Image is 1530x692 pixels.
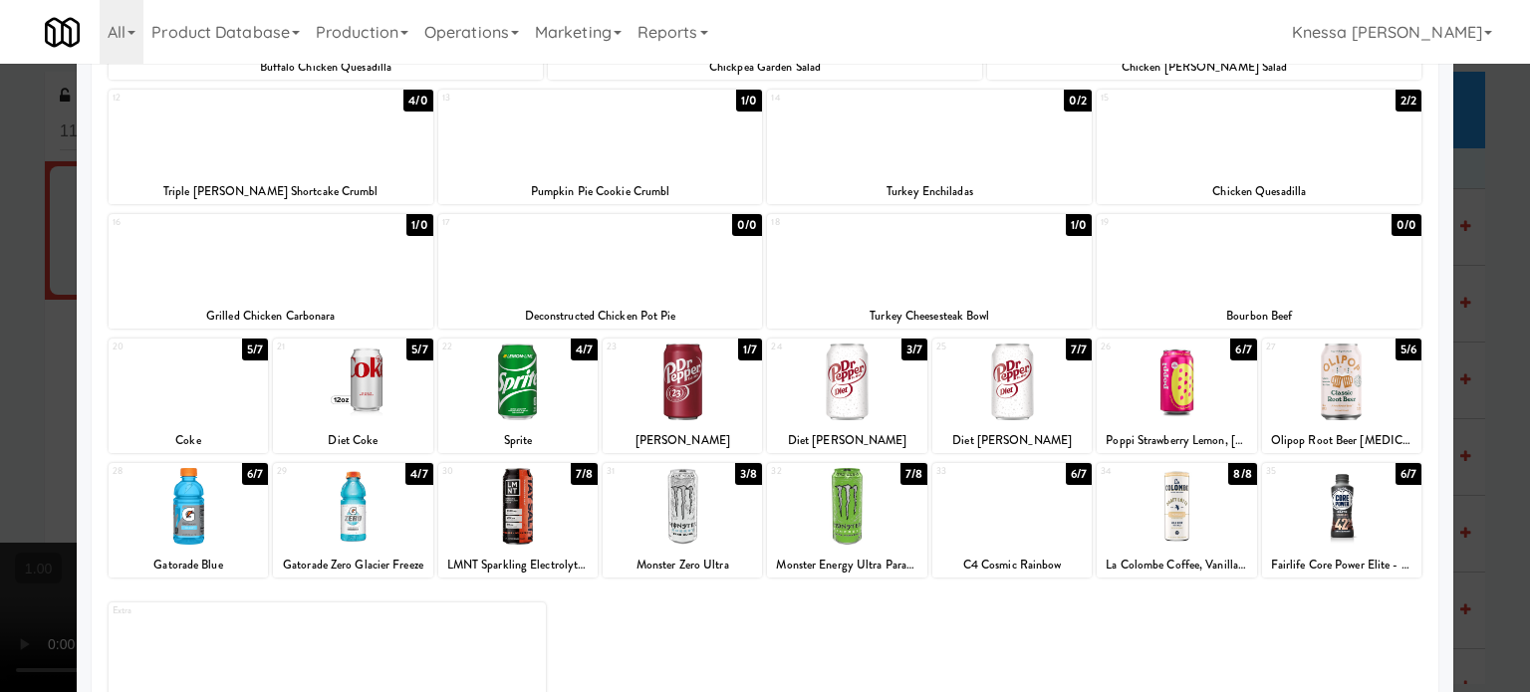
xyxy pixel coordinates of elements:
div: 31 [607,463,682,480]
div: [PERSON_NAME] [606,428,759,453]
div: Deconstructed Chicken Pot Pie [441,304,760,329]
div: Coke [112,428,265,453]
div: Diet Coke [273,428,432,453]
div: Chicken [PERSON_NAME] Salad [987,55,1421,80]
div: Diet Coke [276,428,429,453]
div: 28 [113,463,188,480]
div: 14 [771,90,929,107]
div: 5/7 [406,339,432,360]
div: Sprite [441,428,595,453]
div: Fairlife Core Power Elite - Chocolate [1265,553,1418,577]
div: 6/7 [1396,463,1421,485]
div: C4 Cosmic Rainbow [935,553,1089,577]
div: Buffalo Chicken Quesadilla [109,55,543,80]
div: 21 [277,339,353,355]
div: La Colombe Coffee, Vanilla Draft [1100,553,1253,577]
div: 348/8La Colombe Coffee, Vanilla Draft [1097,463,1256,577]
div: 7/8 [571,463,598,485]
div: 140/2Turkey Enchiladas [767,90,1092,204]
div: 12 [113,90,271,107]
div: Gatorade Zero Glacier Freeze [276,553,429,577]
div: Fairlife Core Power Elite - Chocolate [1262,553,1421,577]
div: 190/0Bourbon Beef [1097,214,1421,329]
div: Turkey Enchiladas [770,179,1089,204]
div: 3/8 [735,463,762,485]
div: 4/7 [571,339,598,360]
div: 243/7Diet [PERSON_NAME] [767,339,926,453]
div: 33 [936,463,1012,480]
div: Turkey Cheesesteak Bowl [770,304,1089,329]
div: 22 [442,339,518,355]
div: Chicken Quesadilla [1100,179,1418,204]
div: 231/7[PERSON_NAME] [603,339,762,453]
div: 13 [442,90,601,107]
div: Monster Energy Ultra Paradise Zero Sugar [770,553,923,577]
div: LMNT Sparkling Electrolyte Water Watermelon [438,553,598,577]
div: 1/0 [1066,214,1092,236]
div: 131/0Pumpkin Pie Cookie Crumbl [438,90,763,204]
div: Chickpea Garden Salad [551,55,979,80]
div: Triple [PERSON_NAME] Shortcake Crumbl [109,179,433,204]
div: Extra [113,602,328,619]
div: Chickpea Garden Salad [548,55,982,80]
div: 1/7 [738,339,762,360]
div: 215/7Diet Coke [273,339,432,453]
div: 19 [1101,214,1259,231]
div: 2/2 [1396,90,1421,112]
div: 124/0Triple [PERSON_NAME] Shortcake Crumbl [109,90,433,204]
img: Micromart [45,15,80,50]
div: Monster Zero Ultra [603,553,762,577]
div: 26 [1101,339,1176,355]
div: Turkey Cheesesteak Bowl [767,304,1092,329]
div: 35 [1266,463,1342,480]
div: 17 [442,214,601,231]
div: 25 [936,339,1012,355]
div: [PERSON_NAME] [603,428,762,453]
div: 27 [1266,339,1342,355]
div: Chicken [PERSON_NAME] Salad [990,55,1418,80]
div: 275/6Olipop Root Beer [MEDICAL_DATA] Soda [1262,339,1421,453]
div: Gatorade Blue [112,553,265,577]
div: 170/0Deconstructed Chicken Pot Pie [438,214,763,329]
div: Grilled Chicken Carbonara [109,304,433,329]
div: 30 [442,463,518,480]
div: 32 [771,463,847,480]
div: 15 [1101,90,1259,107]
div: 1/0 [406,214,432,236]
div: 7/7 [1066,339,1092,360]
div: 0/2 [1064,90,1092,112]
div: Diet [PERSON_NAME] [770,428,923,453]
div: Pumpkin Pie Cookie Crumbl [438,179,763,204]
div: 356/7Fairlife Core Power Elite - Chocolate [1262,463,1421,577]
div: 4/7 [405,463,432,485]
div: Olipop Root Beer [MEDICAL_DATA] Soda [1262,428,1421,453]
div: 18 [771,214,929,231]
div: 6/7 [1066,463,1092,485]
div: 34 [1101,463,1176,480]
div: 24 [771,339,847,355]
div: 286/7Gatorade Blue [109,463,268,577]
div: 0/0 [732,214,762,236]
div: C4 Cosmic Rainbow [932,553,1092,577]
div: Diet [PERSON_NAME] [767,428,926,453]
div: Sprite [438,428,598,453]
div: Bourbon Beef [1100,304,1418,329]
div: Diet [PERSON_NAME] [935,428,1089,453]
div: Buffalo Chicken Quesadilla [112,55,540,80]
div: 205/7Coke [109,339,268,453]
div: 7/8 [900,463,927,485]
div: Deconstructed Chicken Pot Pie [438,304,763,329]
div: 0/0 [1392,214,1421,236]
div: 16 [113,214,271,231]
div: 294/7Gatorade Zero Glacier Freeze [273,463,432,577]
div: Monster Zero Ultra [606,553,759,577]
div: 161/0Grilled Chicken Carbonara [109,214,433,329]
div: 313/8Monster Zero Ultra [603,463,762,577]
div: 6/7 [242,463,268,485]
div: 1/0 [736,90,762,112]
div: 5/6 [1396,339,1421,360]
div: 307/8LMNT Sparkling Electrolyte Water Watermelon [438,463,598,577]
div: Triple [PERSON_NAME] Shortcake Crumbl [112,179,430,204]
div: 257/7Diet [PERSON_NAME] [932,339,1092,453]
div: La Colombe Coffee, Vanilla Draft [1097,553,1256,577]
